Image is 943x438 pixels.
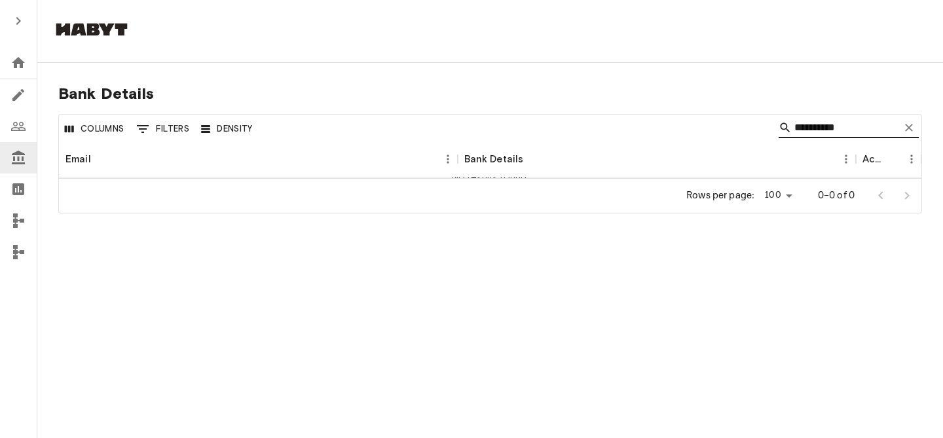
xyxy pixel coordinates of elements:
div: Actions [856,141,921,177]
p: 0–0 of 0 [818,189,855,202]
div: 100 [760,186,796,205]
button: Sort [523,150,542,168]
button: Sort [91,150,109,168]
div: Bank Details [464,141,524,177]
div: Email [65,141,91,177]
button: Sort [883,150,902,168]
button: Clear [899,118,919,137]
div: Bank Details [458,141,857,177]
button: Menu [902,149,921,169]
button: Menu [438,149,458,169]
button: Menu [836,149,856,169]
img: Habyt [52,23,131,36]
button: Density [198,119,256,139]
div: Actions [862,141,883,177]
div: Email [59,141,458,177]
p: Rows per page: [686,189,754,202]
button: Select columns [62,119,128,139]
button: Show filters [133,119,193,139]
span: Bank Details [58,84,922,103]
div: Search [779,117,919,141]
